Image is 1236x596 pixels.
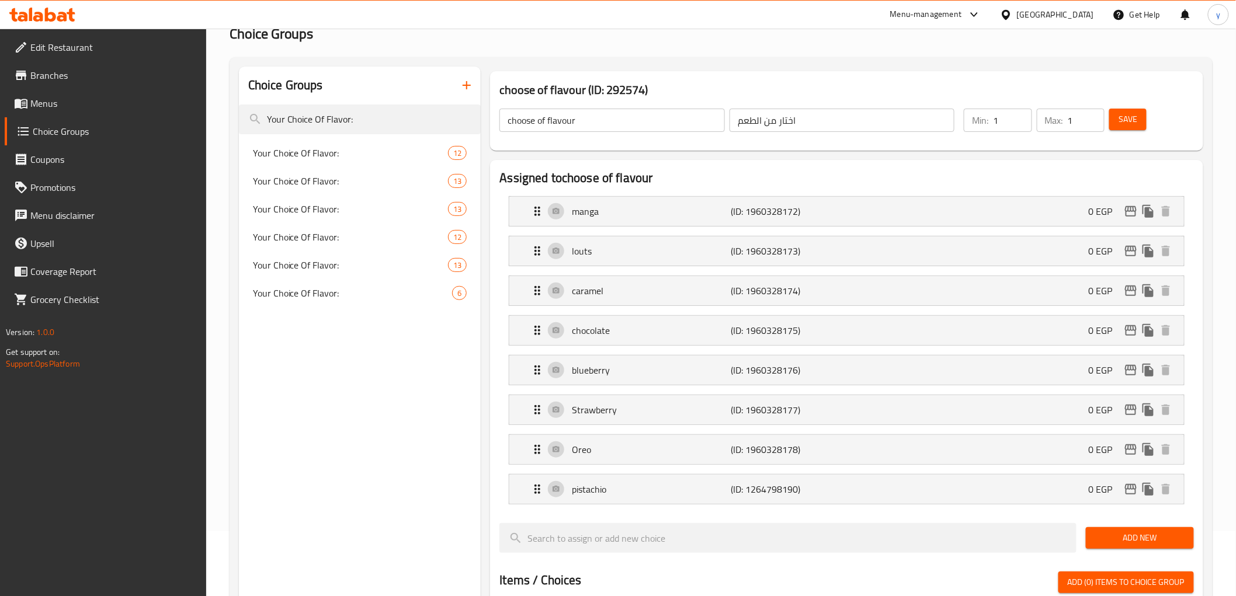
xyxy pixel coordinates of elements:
[1140,401,1157,419] button: duplicate
[253,174,449,188] span: Your Choice Of Flavor:
[499,169,1193,187] h2: Assigned to choose of flavour
[1086,527,1194,549] button: Add New
[499,271,1193,311] li: Expand
[509,276,1183,305] div: Expand
[1109,109,1147,130] button: Save
[1122,401,1140,419] button: edit
[1157,441,1175,458] button: delete
[731,363,838,377] p: (ID: 1960328176)
[572,442,731,456] p: Oreo
[239,104,481,134] input: search
[452,286,467,300] div: Choices
[572,244,731,258] p: louts
[1089,363,1122,377] p: 0 EGP
[30,208,197,222] span: Menu disclaimer
[1017,8,1094,21] div: [GEOGRAPHIC_DATA]
[499,469,1193,509] li: Expand
[5,89,206,117] a: Menus
[731,403,838,417] p: (ID: 1960328177)
[448,146,467,160] div: Choices
[1157,282,1175,299] button: delete
[731,204,838,218] p: (ID: 1960328172)
[499,81,1193,99] h3: choose of flavour (ID: 292574)
[5,33,206,61] a: Edit Restaurant
[509,316,1183,345] div: Expand
[1068,575,1185,590] span: Add (0) items to choice group
[239,139,481,167] div: Your Choice Of Flavor:12
[1095,531,1185,545] span: Add New
[449,148,466,159] span: 12
[509,355,1183,385] div: Expand
[1089,442,1122,456] p: 0 EGP
[5,117,206,145] a: Choice Groups
[731,442,838,456] p: (ID: 1960328178)
[30,236,197,250] span: Upsell
[1089,482,1122,496] p: 0 EGP
[6,356,80,371] a: Support.OpsPlatform
[499,191,1193,231] li: Expand
[449,204,466,215] span: 13
[6,325,34,340] span: Version:
[5,285,206,313] a: Grocery Checklist
[1140,480,1157,498] button: duplicate
[5,257,206,285] a: Coverage Report
[449,176,466,187] span: 13
[509,475,1183,504] div: Expand
[1140,242,1157,260] button: duplicate
[499,571,581,589] h2: Items / Choices
[1089,284,1122,298] p: 0 EGP
[1157,401,1175,419] button: delete
[448,230,467,244] div: Choices
[890,8,962,22] div: Menu-management
[253,202,449,216] span: Your Choice Of Flavor:
[499,523,1077,553] input: search
[572,403,731,417] p: Strawberry
[499,311,1193,350] li: Expand
[572,323,731,337] p: chocolate
[1045,113,1063,127] p: Max:
[1157,242,1175,260] button: delete
[449,232,466,243] span: 12
[731,482,838,496] p: (ID: 1264798190)
[248,76,323,94] h2: Choice Groups
[572,284,731,298] p: caramel
[1216,8,1220,21] span: y
[1157,322,1175,339] button: delete
[230,20,314,47] span: Choice Groups
[1140,322,1157,339] button: duplicate
[253,286,453,300] span: Your Choice Of Flavor:
[972,113,988,127] p: Min:
[731,244,838,258] p: (ID: 1960328173)
[1122,282,1140,299] button: edit
[1089,323,1122,337] p: 0 EGP
[1122,242,1140,260] button: edit
[448,174,467,188] div: Choices
[33,124,197,138] span: Choice Groups
[5,201,206,229] a: Menu disclaimer
[731,284,838,298] p: (ID: 1960328174)
[30,96,197,110] span: Menus
[1122,480,1140,498] button: edit
[30,68,197,82] span: Branches
[1157,480,1175,498] button: delete
[30,152,197,166] span: Coupons
[5,61,206,89] a: Branches
[1122,361,1140,379] button: edit
[5,173,206,201] a: Promotions
[5,145,206,173] a: Coupons
[1140,441,1157,458] button: duplicate
[731,323,838,337] p: (ID: 1960328175)
[1140,282,1157,299] button: duplicate
[253,230,449,244] span: Your Choice Of Flavor:
[239,167,481,195] div: Your Choice Of Flavor:13
[1140,361,1157,379] button: duplicate
[1157,361,1175,379] button: delete
[6,344,60,360] span: Get support on:
[239,251,481,279] div: Your Choice Of Flavor:13
[5,229,206,257] a: Upsell
[572,482,731,496] p: pistachio
[1122,441,1140,458] button: edit
[499,350,1193,390] li: Expand
[239,223,481,251] div: Your Choice Of Flavor:12
[1058,571,1194,593] button: Add (0) items to choice group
